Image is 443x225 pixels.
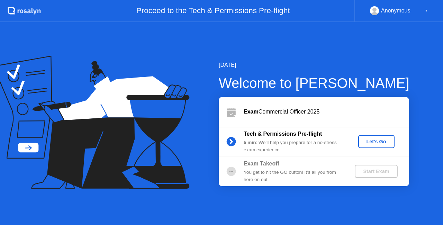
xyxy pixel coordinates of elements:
div: Start Exam [358,169,395,174]
b: Exam [244,109,259,115]
b: Exam Takeoff [244,161,279,166]
button: Start Exam [355,165,397,178]
div: Commercial Officer 2025 [244,108,409,116]
b: Tech & Permissions Pre-flight [244,131,322,137]
div: You get to hit the GO button! It’s all you from here on out [244,169,343,183]
div: [DATE] [219,61,409,69]
div: Anonymous [381,6,410,15]
div: Let's Go [361,139,392,144]
b: 5 min [244,140,256,145]
div: : We’ll help you prepare for a no-stress exam experience [244,139,343,153]
div: ▼ [425,6,428,15]
div: Welcome to [PERSON_NAME] [219,73,409,93]
button: Let's Go [358,135,395,148]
